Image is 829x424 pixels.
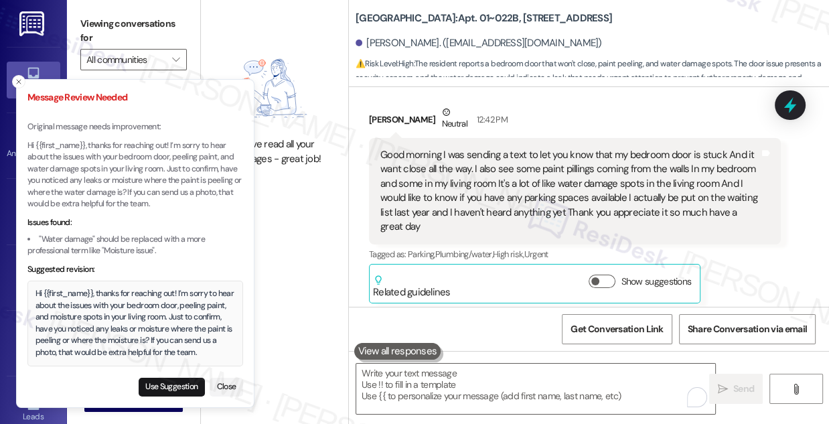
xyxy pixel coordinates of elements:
[369,105,781,138] div: [PERSON_NAME]
[27,90,243,104] h3: Message Review Needed
[369,244,781,264] div: Tagged as:
[373,275,451,299] div: Related guidelines
[7,62,60,98] a: Inbox
[210,378,243,397] button: Close
[435,249,493,260] span: Plumbing/water ,
[718,384,728,395] i: 
[688,322,807,336] span: Share Conversation via email
[7,325,60,361] a: Buildings
[621,275,691,289] label: Show suggestions
[27,264,243,276] div: Suggested revision:
[216,137,333,166] div: You've read all your messages - great job!
[562,314,672,344] button: Get Conversation Link
[27,140,243,210] p: Hi {{first_name}}, thanks for reaching out! I’m sorry to hear about the issues with your bedroom ...
[679,314,816,344] button: Share Conversation via email
[27,121,243,133] p: Original message needs improvement:
[27,217,243,229] div: Issues found:
[733,382,754,396] span: Send
[408,249,435,260] span: Parking ,
[791,384,801,395] i: 
[356,11,612,25] b: [GEOGRAPHIC_DATA]: Apt. 01~022B, [STREET_ADDRESS]
[7,259,60,295] a: Insights •
[356,36,602,50] div: [PERSON_NAME]. ([EMAIL_ADDRESS][DOMAIN_NAME])
[80,13,187,49] label: Viewing conversations for
[524,249,548,260] span: Urgent
[439,105,470,133] div: Neutral
[139,378,205,397] button: Use Suggestion
[86,49,165,70] input: All communities
[35,288,236,358] div: Hi {{first_name}}, thanks for reaching out! I’m sorry to hear about the issues with your bedroom ...
[493,249,524,260] span: High risk ,
[356,364,715,414] textarea: To enrich screen reader interactions, please activate Accessibility in Grammarly extension settings
[571,322,663,336] span: Get Conversation Link
[12,75,25,88] button: Close toast
[356,57,829,100] span: : The resident reports a bedroom door that won't close, paint peeling, and water damage spots. Th...
[218,46,331,131] img: empty-state
[473,113,508,127] div: 12:42 PM
[27,234,243,257] li: "Water damage" should be replaced with a more professional term like "Moisture issue".
[356,58,413,69] strong: ⚠️ Risk Level: High
[380,148,759,234] div: Good morning I was sending a text to let you know that my bedroom door is stuck And it want close...
[172,54,179,65] i: 
[7,194,60,230] a: Site Visit •
[709,374,763,404] button: Send
[19,11,47,36] img: ResiDesk Logo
